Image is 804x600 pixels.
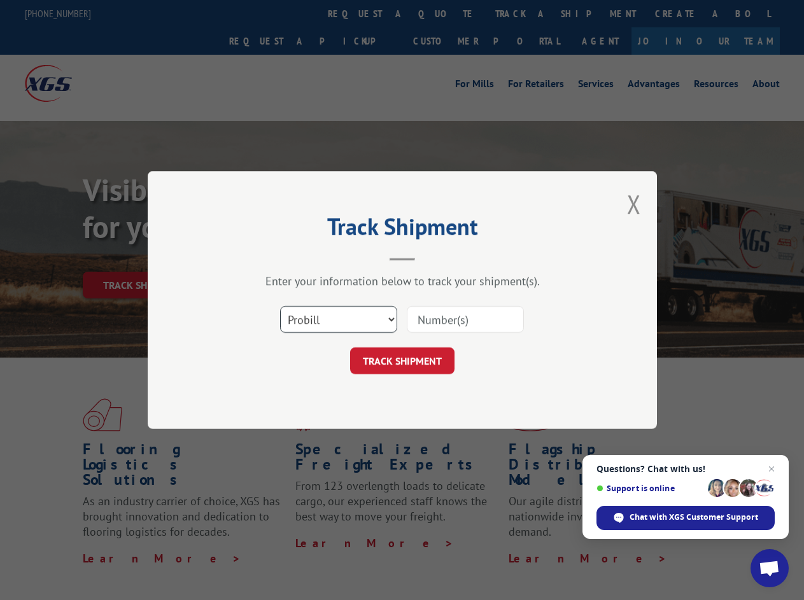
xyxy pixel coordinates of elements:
[211,218,593,242] h2: Track Shipment
[596,464,775,474] span: Questions? Chat with us!
[596,506,775,530] div: Chat with XGS Customer Support
[751,549,789,587] div: Open chat
[350,347,455,374] button: TRACK SHIPMENT
[596,484,703,493] span: Support is online
[764,461,779,477] span: Close chat
[630,512,758,523] span: Chat with XGS Customer Support
[211,274,593,288] div: Enter your information below to track your shipment(s).
[407,306,524,333] input: Number(s)
[627,187,641,221] button: Close modal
